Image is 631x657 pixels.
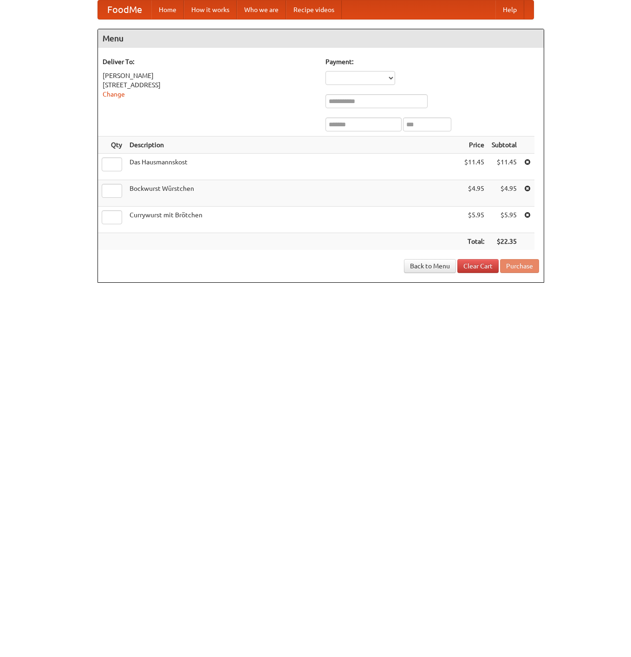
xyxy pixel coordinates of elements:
[488,233,520,250] th: $22.35
[461,137,488,154] th: Price
[103,91,125,98] a: Change
[126,207,461,233] td: Currywurst mit Brötchen
[237,0,286,19] a: Who we are
[461,233,488,250] th: Total:
[500,259,539,273] button: Purchase
[98,29,544,48] h4: Menu
[461,154,488,180] td: $11.45
[98,0,151,19] a: FoodMe
[126,180,461,207] td: Bockwurst Würstchen
[488,137,520,154] th: Subtotal
[103,71,316,80] div: [PERSON_NAME]
[286,0,342,19] a: Recipe videos
[457,259,499,273] a: Clear Cart
[461,207,488,233] td: $5.95
[98,137,126,154] th: Qty
[495,0,524,19] a: Help
[151,0,184,19] a: Home
[488,180,520,207] td: $4.95
[103,80,316,90] div: [STREET_ADDRESS]
[126,137,461,154] th: Description
[126,154,461,180] td: Das Hausmannskost
[103,57,316,66] h5: Deliver To:
[488,154,520,180] td: $11.45
[488,207,520,233] td: $5.95
[404,259,456,273] a: Back to Menu
[325,57,539,66] h5: Payment:
[184,0,237,19] a: How it works
[461,180,488,207] td: $4.95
